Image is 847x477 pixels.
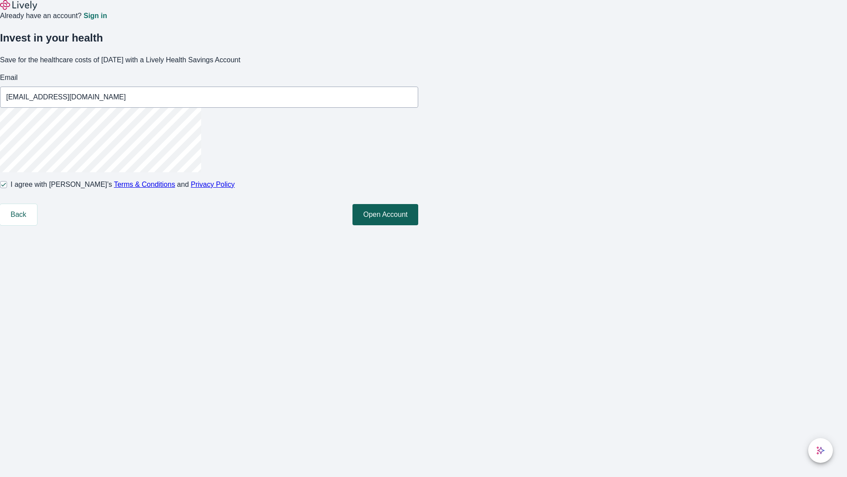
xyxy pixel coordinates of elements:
span: I agree with [PERSON_NAME]’s and [11,179,235,190]
button: chat [808,438,833,463]
a: Sign in [83,12,107,19]
a: Privacy Policy [191,181,235,188]
a: Terms & Conditions [114,181,175,188]
svg: Lively AI Assistant [816,446,825,455]
button: Open Account [352,204,418,225]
